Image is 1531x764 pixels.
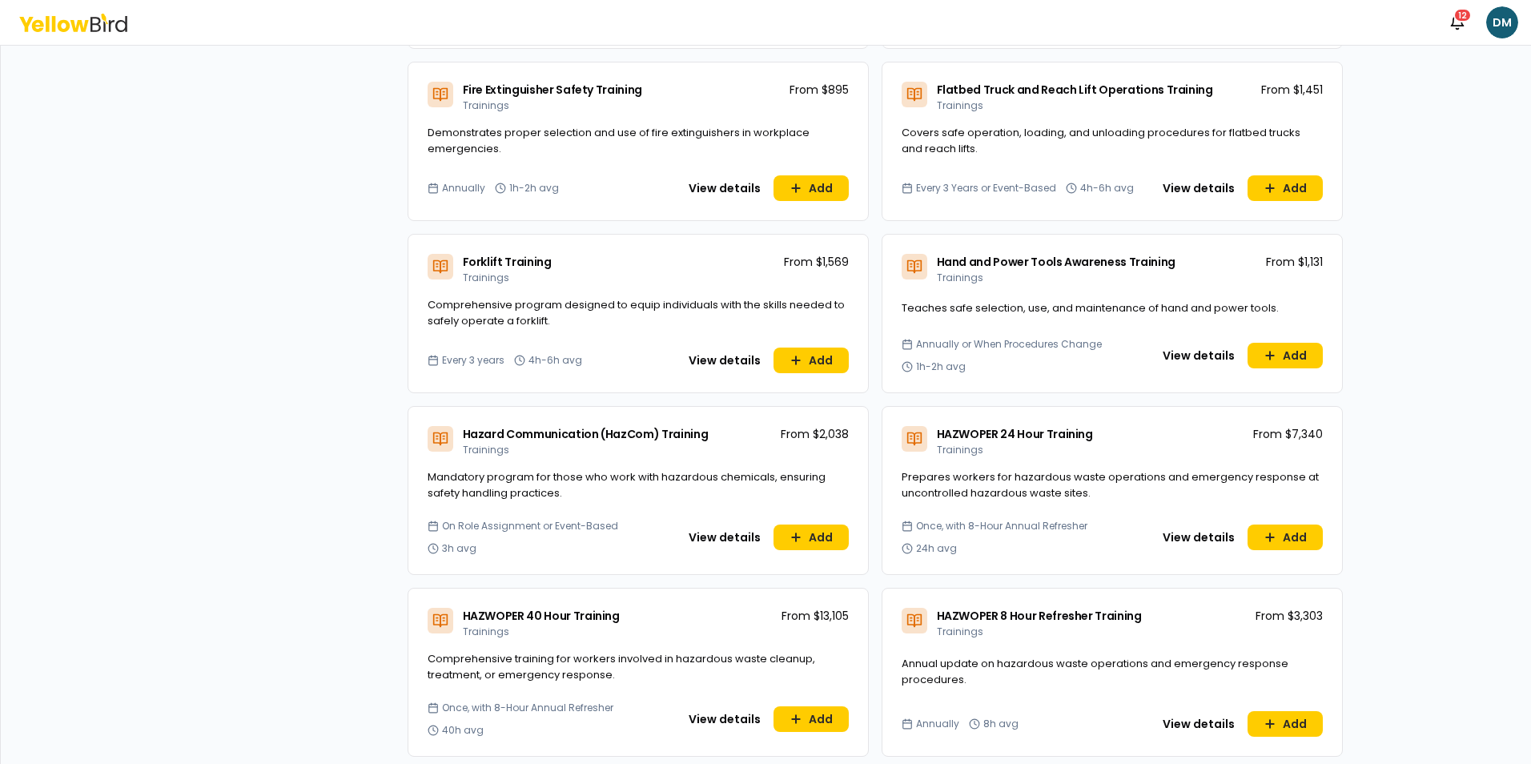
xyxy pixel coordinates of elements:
[463,271,509,284] span: Trainings
[679,175,770,201] button: View details
[790,82,849,98] p: From $895
[1153,175,1244,201] button: View details
[463,82,642,98] span: Fire Extinguisher Safety Training
[1486,6,1518,38] span: DM
[916,182,1056,195] span: Every 3 Years or Event-Based
[463,608,620,624] span: HAZWOPER 40 Hour Training
[1261,82,1323,98] p: From $1,451
[679,706,770,732] button: View details
[1266,254,1323,270] p: From $1,131
[428,297,845,328] span: Comprehensive program designed to equip individuals with the skills needed to safely operate a fo...
[428,125,810,156] span: Demonstrates proper selection and use of fire extinguishers in workplace emergencies.
[1153,343,1244,368] button: View details
[1248,175,1323,201] button: Add
[937,625,983,638] span: Trainings
[916,360,966,373] span: 1h-2h avg
[937,271,983,284] span: Trainings
[902,656,1288,687] span: Annual update on hazardous waste operations and emergency response procedures.
[774,348,849,373] button: Add
[937,608,1142,624] span: HAZWOPER 8 Hour Refresher Training
[937,82,1213,98] span: Flatbed Truck and Reach Lift Operations Training
[1153,711,1244,737] button: View details
[916,718,959,730] span: Annually
[784,254,849,270] p: From $1,569
[1441,6,1473,38] button: 12
[463,426,709,442] span: Hazard Communication (HazCom) Training
[1453,8,1472,22] div: 12
[902,125,1300,156] span: Covers safe operation, loading, and unloading procedures for flatbed trucks and reach lifts.
[937,426,1093,442] span: HAZWOPER 24 Hour Training
[463,99,509,112] span: Trainings
[902,300,1279,316] span: Teaches safe selection, use, and maintenance of hand and power tools.
[463,443,509,456] span: Trainings
[916,542,957,555] span: 24h avg
[1248,711,1323,737] button: Add
[463,625,509,638] span: Trainings
[509,182,559,195] span: 1h-2h avg
[1248,525,1323,550] button: Add
[916,520,1087,533] span: Once, with 8-Hour Annual Refresher
[774,525,849,550] button: Add
[442,724,484,737] span: 40h avg
[442,542,476,555] span: 3h avg
[428,651,815,682] span: Comprehensive training for workers involved in hazardous waste cleanup, treatment, or emergency r...
[428,469,826,501] span: Mandatory program for those who work with hazardous chemicals, ensuring safety handling practices.
[782,608,849,624] p: From $13,105
[781,426,849,442] p: From $2,038
[679,525,770,550] button: View details
[1256,608,1323,624] p: From $3,303
[1248,343,1323,368] button: Add
[774,175,849,201] button: Add
[937,254,1175,270] span: Hand and Power Tools Awareness Training
[916,338,1102,351] span: Annually or When Procedures Change
[1253,426,1323,442] p: From $7,340
[463,254,552,270] span: Forklift Training
[442,702,613,714] span: Once, with 8-Hour Annual Refresher
[983,718,1019,730] span: 8h avg
[679,348,770,373] button: View details
[528,354,582,367] span: 4h-6h avg
[442,182,485,195] span: Annually
[1080,182,1134,195] span: 4h-6h avg
[902,469,1319,501] span: Prepares workers for hazardous waste operations and emergency response at uncontrolled hazardous ...
[1153,525,1244,550] button: View details
[937,99,983,112] span: Trainings
[442,354,504,367] span: Every 3 years
[937,443,983,456] span: Trainings
[774,706,849,732] button: Add
[442,520,618,533] span: On Role Assignment or Event-Based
